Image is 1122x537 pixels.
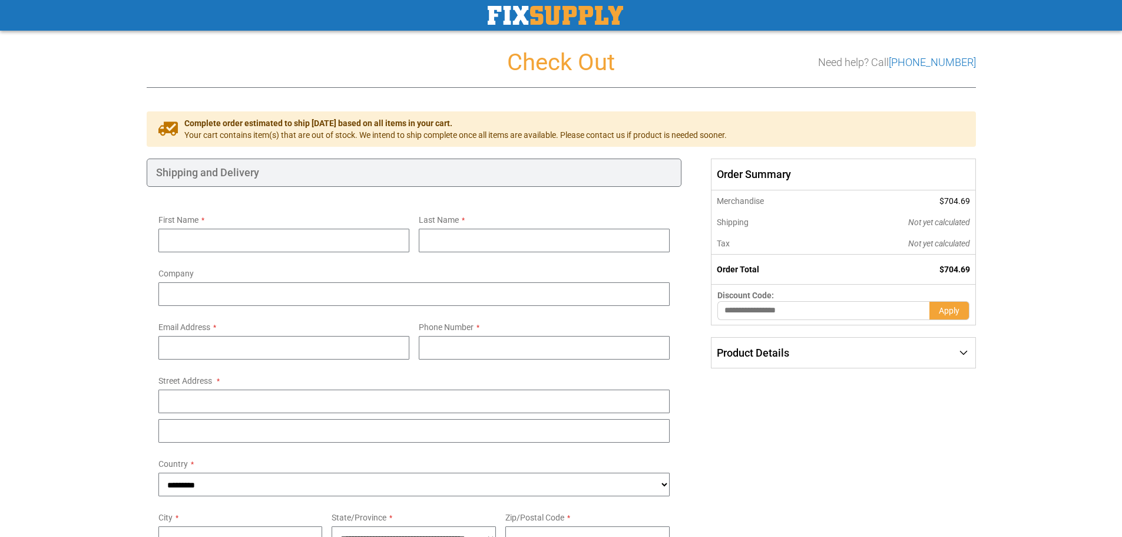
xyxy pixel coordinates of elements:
[184,129,727,141] span: Your cart contains item(s) that are out of stock. We intend to ship complete once all items are a...
[717,218,749,227] span: Shipping
[818,57,976,68] h3: Need help? Call
[939,196,970,206] span: $704.69
[488,6,623,25] a: store logo
[908,218,970,227] span: Not yet calculated
[158,269,194,278] span: Company
[717,291,774,300] span: Discount Code:
[711,190,829,212] th: Merchandise
[158,322,210,332] span: Email Address
[147,159,682,187] div: Shipping and Delivery
[889,56,976,68] a: [PHONE_NUMBER]
[158,459,188,469] span: Country
[939,306,959,315] span: Apply
[929,301,969,320] button: Apply
[147,50,976,75] h1: Check Out
[505,513,564,522] span: Zip/Postal Code
[939,265,970,274] span: $704.69
[184,117,727,129] span: Complete order estimated to ship [DATE] based on all items in your cart.
[488,6,623,25] img: Fix Industrial Supply
[711,159,975,190] span: Order Summary
[717,347,789,359] span: Product Details
[717,265,759,274] strong: Order Total
[711,233,829,255] th: Tax
[158,376,212,386] span: Street Address
[158,513,173,522] span: City
[332,513,386,522] span: State/Province
[908,239,970,248] span: Not yet calculated
[419,215,459,225] span: Last Name
[158,215,198,225] span: First Name
[419,322,474,332] span: Phone Number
